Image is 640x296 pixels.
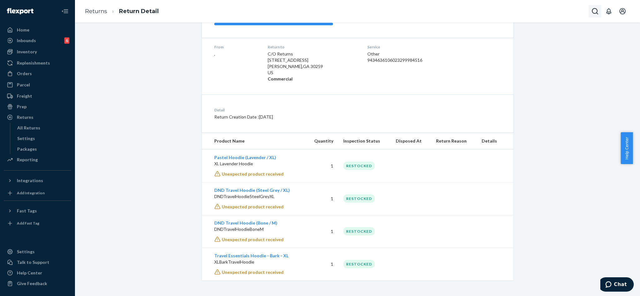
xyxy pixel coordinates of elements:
div: Prep [17,104,27,110]
button: Integrations [4,176,71,186]
div: All Returns [17,125,40,131]
div: 6 [64,37,69,44]
div: Add Fast Tag [17,221,39,226]
div: Replenishments [17,60,50,66]
div: Inventory [17,49,37,55]
td: 1 [306,182,338,215]
div: RESTOCKED [343,227,375,235]
a: Settings [4,247,71,257]
button: Open Search Box [589,5,601,17]
a: Add Fast Tag [4,218,71,228]
div: RESTOCKED [343,162,375,170]
div: Settings [17,249,35,255]
button: Open account menu [616,5,629,17]
dt: Return to [268,44,357,50]
th: Disposed At [391,133,431,149]
th: Details [477,133,513,149]
p: [STREET_ADDRESS] [268,57,357,63]
th: Inspection Status [338,133,391,149]
iframe: Opens a widget where you can chat to one of our agents [600,277,634,293]
a: Help Center [4,268,71,278]
a: Add Integration [4,188,71,198]
div: Returns [17,114,33,120]
a: Packages [14,144,72,154]
td: 1 [306,149,338,182]
span: , [214,51,215,56]
div: Packages [17,146,37,152]
a: Replenishments [4,58,71,68]
a: Prep [4,102,71,112]
dt: From [214,44,258,50]
td: 1 [306,248,338,280]
div: Integrations [17,177,43,184]
td: 1 [306,215,338,248]
ol: breadcrumbs [80,2,164,21]
a: Returns [85,8,107,15]
strong: Commercial [268,76,293,81]
div: Settings [17,135,35,142]
div: Give Feedback [17,280,47,287]
dt: Detail [214,107,387,113]
div: RESTOCKED [343,194,375,203]
a: Freight [4,91,71,101]
a: Parcel [4,80,71,90]
span: Unexpected product received [222,171,284,177]
a: All Returns [14,123,72,133]
span: Unexpected product received [222,269,284,275]
div: Help Center [17,270,42,276]
span: Other [367,51,380,56]
span: Unexpected product received [222,204,284,209]
a: Home [4,25,71,35]
a: Returns [4,112,71,122]
a: DND Travel Hoodie (Steel Grey / XL) [214,187,290,193]
span: Unexpected product received [222,237,284,242]
a: Inventory [4,47,71,57]
button: Help Center [621,132,633,164]
a: Inbounds6 [4,36,71,46]
th: Product Name [202,133,306,149]
button: Open notifications [603,5,615,17]
p: XLBarkTravelHoodie [214,259,301,265]
a: Reporting [4,155,71,165]
p: DNDTravelHoodieBoneM [214,226,301,232]
div: 9434636106023299984516 [367,57,457,63]
a: DND Travel Hoodie (Bone / M) [214,220,277,226]
div: Parcel [17,82,30,88]
div: Home [17,27,29,33]
div: RESTOCKED [343,260,375,268]
div: Inbounds [17,37,36,44]
p: DNDTravelHoodieSteelGreyXL [214,193,301,200]
div: Reporting [17,157,38,163]
th: Return Reason [431,133,477,149]
button: Fast Tags [4,206,71,216]
p: Return Creation Date : [DATE] [214,114,387,120]
div: Talk to Support [17,259,49,265]
a: Travel Essentials Hoodie - Bark - XL [214,253,289,258]
a: Settings [14,133,72,143]
p: Xl. Lavender Hoodie [214,161,301,167]
p: C/O Returns [268,51,357,57]
th: Quantity [306,133,338,149]
a: Return Detail [119,8,159,15]
button: Close Navigation [59,5,71,17]
p: [PERSON_NAME] , GA 30259 [268,63,357,70]
button: Talk to Support [4,257,71,267]
div: Freight [17,93,32,99]
img: Flexport logo [7,8,33,14]
a: Orders [4,69,71,79]
button: Give Feedback [4,279,71,289]
div: Add Integration [17,190,45,196]
p: US [268,70,357,76]
dt: Service [367,44,457,50]
a: Pastel Hoodie (Lavender / XL) [214,155,276,160]
div: Fast Tags [17,208,37,214]
div: Orders [17,70,32,77]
